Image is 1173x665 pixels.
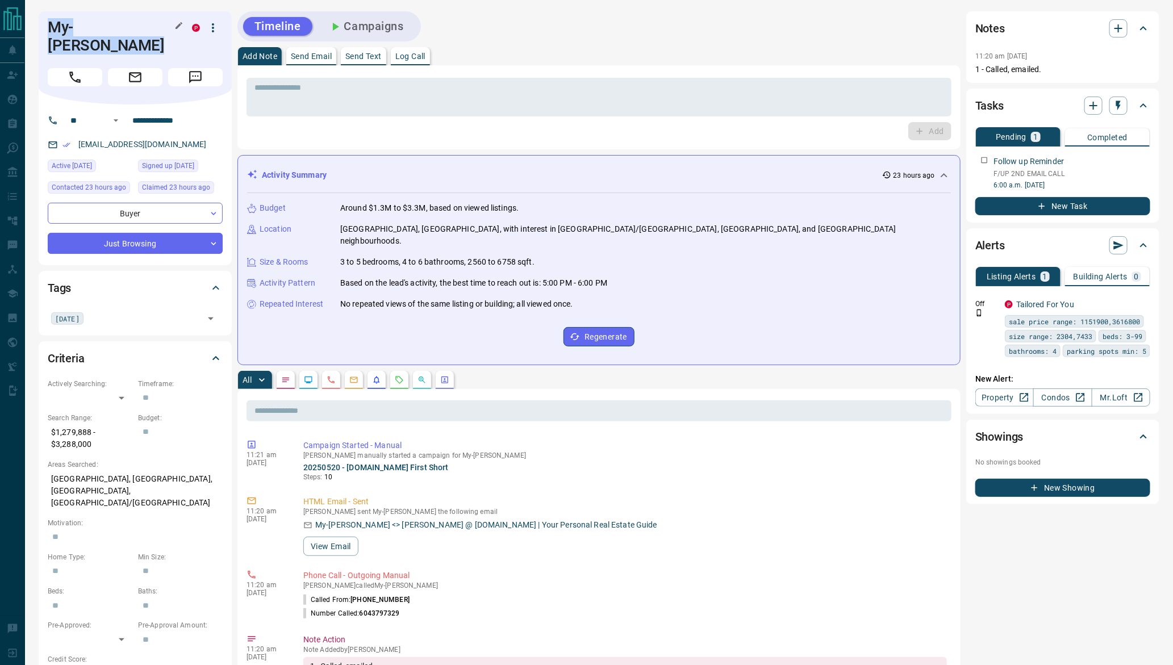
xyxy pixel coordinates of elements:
[975,64,1150,76] p: 1 - Called, emailed.
[260,298,323,310] p: Repeated Interest
[48,233,223,254] div: Just Browsing
[1016,300,1074,309] a: Tailored For You
[975,92,1150,119] div: Tasks
[52,160,92,172] span: Active [DATE]
[108,68,162,86] span: Email
[262,169,327,181] p: Activity Summary
[247,515,286,523] p: [DATE]
[138,181,223,197] div: Sun Sep 14 2025
[192,24,200,32] div: property.ca
[48,349,85,367] h2: Criteria
[203,311,219,327] button: Open
[281,375,290,384] svg: Notes
[291,52,332,60] p: Send Email
[48,203,223,224] div: Buyer
[138,552,223,562] p: Min Size:
[303,451,947,459] p: [PERSON_NAME] manually started a campaign for My-[PERSON_NAME]
[247,645,286,653] p: 11:20 am
[48,181,132,197] div: Sun Sep 14 2025
[894,170,935,181] p: 23 hours ago
[340,256,535,268] p: 3 to 5 bedrooms, 4 to 6 bathrooms, 2560 to 6758 sqft.
[303,582,947,589] p: [PERSON_NAME] called My-[PERSON_NAME]
[48,345,223,372] div: Criteria
[975,236,1005,254] h2: Alerts
[247,589,286,597] p: [DATE]
[48,620,132,630] p: Pre-Approved:
[975,232,1150,259] div: Alerts
[1009,345,1057,357] span: bathrooms: 4
[48,552,132,562] p: Home Type:
[243,17,312,36] button: Timeline
[303,537,358,556] button: View Email
[1067,345,1146,357] span: parking spots min: 5
[975,52,1028,60] p: 11:20 am [DATE]
[243,376,252,384] p: All
[303,440,947,451] p: Campaign Started - Manual
[78,140,207,149] a: [EMAIL_ADDRESS][DOMAIN_NAME]
[48,279,71,297] h2: Tags
[260,202,286,214] p: Budget
[1043,273,1047,281] p: 1
[303,463,449,472] a: 20250520 - [DOMAIN_NAME] First Short
[48,68,102,86] span: Call
[975,197,1150,215] button: New Task
[142,182,210,193] span: Claimed 23 hours ago
[48,160,132,175] div: Sat Sep 13 2025
[260,223,291,235] p: Location
[340,202,519,214] p: Around $1.3M to $3.3M, based on viewed listings.
[138,160,223,175] div: Sat Sep 13 2025
[975,388,1034,407] a: Property
[247,459,286,467] p: [DATE]
[563,327,634,346] button: Regenerate
[48,413,132,423] p: Search Range:
[395,52,425,60] p: Log Call
[304,375,313,384] svg: Lead Browsing Activity
[1009,316,1140,327] span: sale price range: 1151900,3616800
[975,299,998,309] p: Off
[440,375,449,384] svg: Agent Actions
[975,97,1004,115] h2: Tasks
[350,596,410,604] span: [PHONE_NUMBER]
[340,298,573,310] p: No repeated views of the same listing or building; all viewed once.
[48,18,175,55] h1: My-[PERSON_NAME]
[247,653,286,661] p: [DATE]
[1134,273,1139,281] p: 0
[142,160,194,172] span: Signed up [DATE]
[55,313,80,324] span: [DATE]
[303,472,947,482] p: Steps:
[1074,273,1128,281] p: Building Alerts
[1033,388,1092,407] a: Condos
[48,586,132,596] p: Beds:
[327,375,336,384] svg: Calls
[48,518,223,528] p: Motivation:
[62,141,70,149] svg: Email Verified
[1103,331,1142,342] span: beds: 3-99
[993,169,1150,179] p: F/UP 2ND EMAIL CALL
[395,375,404,384] svg: Requests
[360,609,400,617] span: 6043797329
[324,473,332,481] span: 10
[48,274,223,302] div: Tags
[303,634,947,646] p: Note Action
[1009,331,1092,342] span: size range: 2304,7433
[303,595,410,605] p: Called From:
[303,570,947,582] p: Phone Call - Outgoing Manual
[372,375,381,384] svg: Listing Alerts
[418,375,427,384] svg: Opportunities
[975,428,1024,446] h2: Showings
[247,165,951,186] div: Activity Summary23 hours ago
[975,19,1005,37] h2: Notes
[1092,388,1150,407] a: Mr.Loft
[303,646,947,654] p: Note Added by [PERSON_NAME]
[303,508,947,516] p: [PERSON_NAME] sent My-[PERSON_NAME] the following email
[975,423,1150,450] div: Showings
[1005,300,1013,308] div: property.ca
[168,68,223,86] span: Message
[1087,133,1128,141] p: Completed
[247,451,286,459] p: 11:21 am
[975,479,1150,497] button: New Showing
[138,413,223,423] p: Budget:
[48,379,132,389] p: Actively Searching:
[303,608,400,618] p: Number Called:
[987,273,1036,281] p: Listing Alerts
